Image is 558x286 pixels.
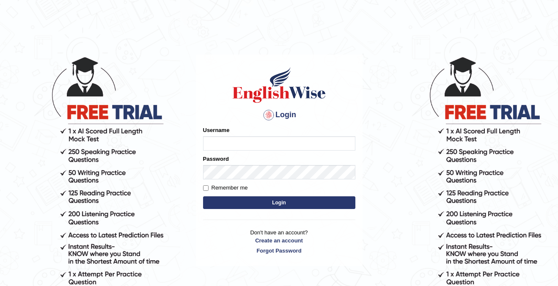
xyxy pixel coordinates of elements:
a: Forgot Password [203,247,355,255]
img: Logo of English Wise sign in for intelligent practice with AI [231,66,327,104]
label: Password [203,155,229,163]
a: Create an account [203,236,355,245]
h4: Login [203,108,355,122]
p: Don't have an account? [203,228,355,255]
input: Remember me [203,185,209,191]
label: Username [203,126,230,134]
label: Remember me [203,184,248,192]
button: Login [203,196,355,209]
